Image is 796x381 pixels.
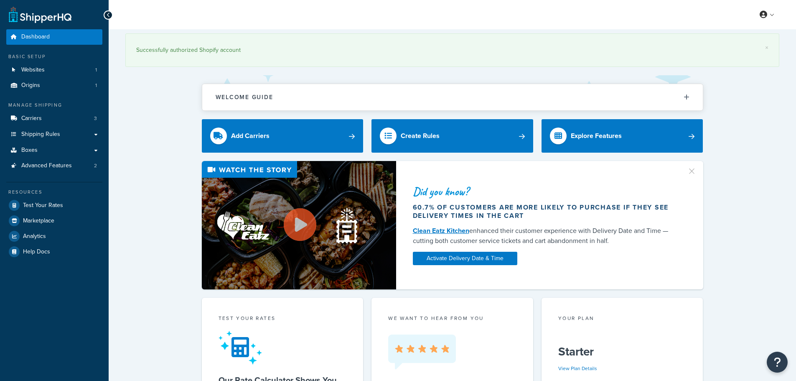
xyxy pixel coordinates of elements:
[6,53,102,60] div: Basic Setup
[6,198,102,213] a: Test Your Rates
[21,66,45,74] span: Websites
[6,143,102,158] a: Boxes
[136,44,768,56] div: Successfully authorized Shopify account
[571,130,622,142] div: Explore Features
[765,44,768,51] a: ×
[388,315,516,322] p: we want to hear from you
[413,252,517,265] a: Activate Delivery Date & Time
[21,33,50,41] span: Dashboard
[6,213,102,228] a: Marketplace
[202,119,364,153] a: Add Carriers
[23,248,50,256] span: Help Docs
[542,119,703,153] a: Explore Features
[23,202,63,209] span: Test Your Rates
[401,130,440,142] div: Create Rules
[413,203,677,220] div: 60.7% of customers are more likely to purchase if they see delivery times in the cart
[6,244,102,259] a: Help Docs
[202,161,396,289] img: Video thumbnail
[6,127,102,142] a: Shipping Rules
[6,111,102,126] li: Carriers
[6,78,102,93] li: Origins
[21,82,40,89] span: Origins
[21,115,42,122] span: Carriers
[6,158,102,174] a: Advanced Features2
[94,115,97,122] span: 3
[6,29,102,45] a: Dashboard
[6,102,102,109] div: Manage Shipping
[21,147,38,154] span: Boxes
[95,82,97,89] span: 1
[94,162,97,169] span: 2
[6,62,102,78] a: Websites1
[23,217,54,225] span: Marketplace
[6,111,102,126] a: Carriers3
[413,186,677,197] div: Did you know?
[413,226,677,246] div: enhanced their customer experience with Delivery Date and Time — cutting both customer service ti...
[21,162,72,169] span: Advanced Features
[6,189,102,196] div: Resources
[231,130,270,142] div: Add Carriers
[202,84,703,110] button: Welcome Guide
[558,345,687,358] h5: Starter
[6,158,102,174] li: Advanced Features
[6,78,102,93] a: Origins1
[6,62,102,78] li: Websites
[767,352,788,373] button: Open Resource Center
[95,66,97,74] span: 1
[23,233,46,240] span: Analytics
[371,119,533,153] a: Create Rules
[216,94,273,100] h2: Welcome Guide
[558,315,687,324] div: Your Plan
[219,315,347,324] div: Test your rates
[558,365,597,372] a: View Plan Details
[413,226,469,235] a: Clean Eatz Kitchen
[21,131,60,138] span: Shipping Rules
[6,229,102,244] a: Analytics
